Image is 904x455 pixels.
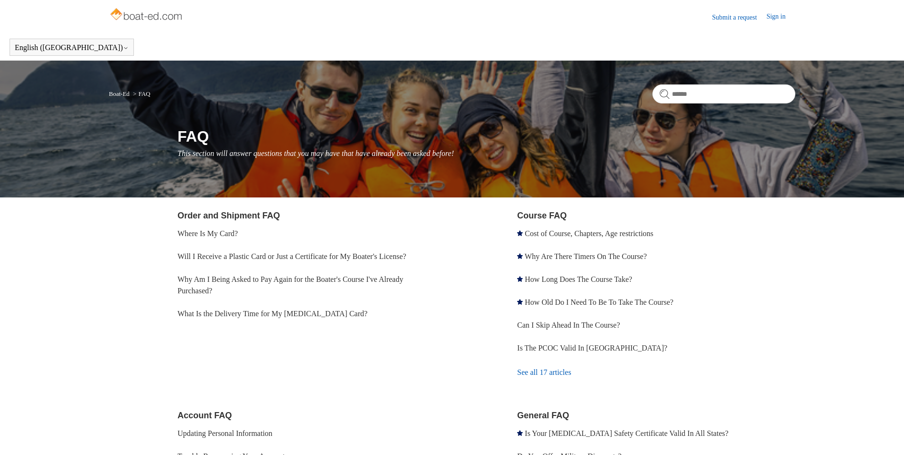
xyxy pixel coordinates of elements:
svg: Promoted article [517,253,523,259]
div: Live chat [872,423,897,448]
a: Sign in [766,11,795,23]
a: Why Are There Timers On The Course? [525,252,647,260]
a: Updating Personal Information [178,429,273,437]
a: Account FAQ [178,411,232,420]
a: Can I Skip Ahead In The Course? [517,321,620,329]
a: Will I Receive a Plastic Card or Just a Certificate for My Boater's License? [178,252,406,260]
svg: Promoted article [517,430,523,436]
a: What Is the Delivery Time for My [MEDICAL_DATA] Card? [178,310,368,318]
img: Boat-Ed Help Center home page [109,6,185,25]
li: FAQ [131,90,150,97]
button: English ([GEOGRAPHIC_DATA]) [15,43,129,52]
svg: Promoted article [517,230,523,236]
a: Why Am I Being Asked to Pay Again for the Boater's Course I've Already Purchased? [178,275,404,295]
a: Is The PCOC Valid In [GEOGRAPHIC_DATA]? [517,344,667,352]
a: Order and Shipment FAQ [178,211,280,220]
a: Course FAQ [517,211,567,220]
a: Cost of Course, Chapters, Age restrictions [525,229,653,238]
a: Submit a request [712,12,766,22]
a: Boat-Ed [109,90,130,97]
p: This section will answer questions that you may have that have already been asked before! [178,148,795,159]
a: Where Is My Card? [178,229,238,238]
a: How Old Do I Need To Be To Take The Course? [525,298,673,306]
li: Boat-Ed [109,90,132,97]
svg: Promoted article [517,276,523,282]
h1: FAQ [178,125,795,148]
input: Search [652,84,795,103]
a: General FAQ [517,411,569,420]
svg: Promoted article [517,299,523,305]
a: How Long Does The Course Take? [525,275,632,283]
a: See all 17 articles [517,360,795,385]
a: Is Your [MEDICAL_DATA] Safety Certificate Valid In All States? [525,429,728,437]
